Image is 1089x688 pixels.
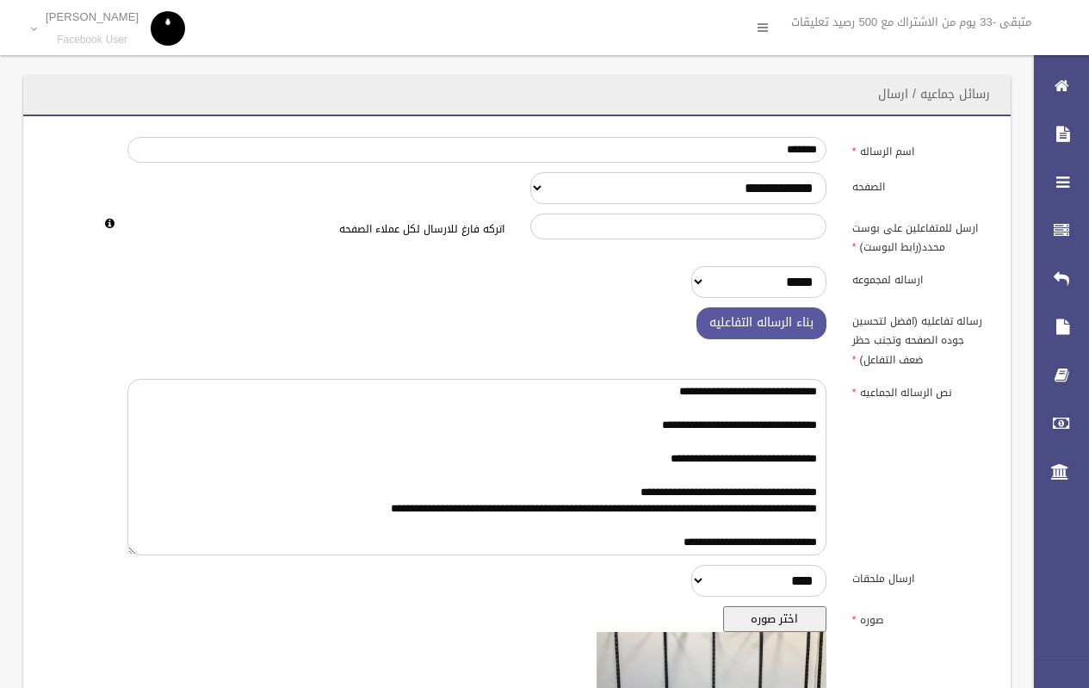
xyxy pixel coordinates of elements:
small: Facebook User [46,34,139,46]
h6: اتركه فارغ للارسال لكل عملاء الصفحه [127,224,504,235]
label: صوره [839,606,1000,630]
label: الصفحه [839,172,1000,196]
label: اسم الرساله [839,137,1000,161]
button: اختر صوره [723,606,826,632]
button: بناء الرساله التفاعليه [696,307,826,339]
header: رسائل جماعيه / ارسال [857,77,1011,111]
label: ارسال ملحقات [839,565,1000,589]
label: ارساله لمجموعه [839,266,1000,290]
p: [PERSON_NAME] [46,10,139,23]
label: رساله تفاعليه (افضل لتحسين جوده الصفحه وتجنب حظر ضعف التفاعل) [839,307,1000,369]
label: ارسل للمتفاعلين على بوست محدد(رابط البوست) [839,214,1000,257]
label: نص الرساله الجماعيه [839,379,1000,403]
